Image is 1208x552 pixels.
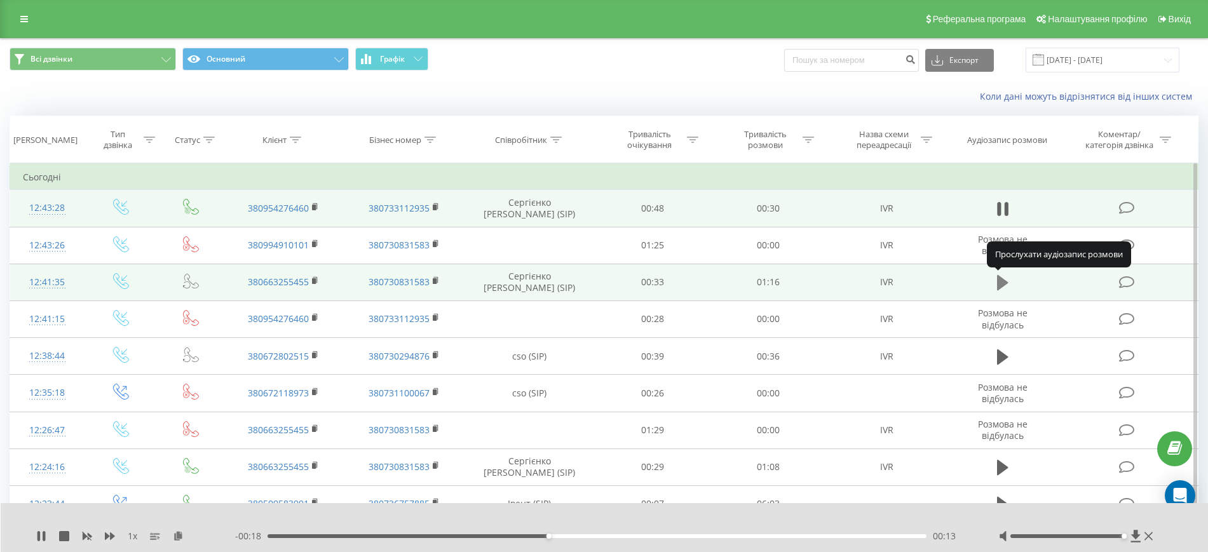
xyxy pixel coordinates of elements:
[23,233,71,258] div: 12:43:26
[827,300,947,337] td: IVR
[248,313,309,325] a: 380954276460
[827,412,947,448] td: IVR
[731,129,799,151] div: Тривалість розмови
[23,270,71,295] div: 12:41:35
[23,380,71,405] div: 12:35:18
[369,424,430,436] a: 380730831583
[595,300,711,337] td: 00:28
[933,14,1026,24] span: Реферальна програма
[355,48,428,71] button: Графік
[465,190,594,227] td: Сергієнко [PERSON_NAME] (SIP)
[827,448,947,485] td: IVR
[978,381,1028,405] span: Розмова не відбулась
[595,190,711,227] td: 00:48
[1122,534,1127,539] div: Accessibility label
[235,530,268,542] span: - 00:18
[967,135,1047,145] div: Аудіозапис розмови
[23,418,71,443] div: 12:26:47
[23,307,71,332] div: 12:41:15
[978,418,1028,441] span: Розмова не відбулась
[23,344,71,368] div: 12:38:44
[248,239,309,251] a: 380994910101
[827,227,947,264] td: IVR
[495,135,547,145] div: Співробітник
[710,264,827,300] td: 01:16
[933,530,956,542] span: 00:13
[465,264,594,300] td: Сергієнко [PERSON_NAME] (SIP)
[23,196,71,220] div: 12:43:28
[248,350,309,362] a: 380672802515
[369,202,430,214] a: 380733112935
[23,455,71,480] div: 12:24:16
[1048,14,1147,24] span: Налаштування профілю
[978,233,1028,257] span: Розмова не відбулась
[925,49,994,72] button: Експорт
[710,227,827,264] td: 00:00
[95,129,140,151] div: Тип дзвінка
[980,90,1198,102] a: Коли дані можуть відрізнятися вiд інших систем
[1165,480,1195,511] div: Open Intercom Messenger
[827,190,947,227] td: IVR
[784,49,919,72] input: Пошук за номером
[31,54,72,64] span: Всі дзвінки
[369,350,430,362] a: 380730294876
[369,239,430,251] a: 380730831583
[1082,129,1157,151] div: Коментар/категорія дзвінка
[465,448,594,485] td: Сергієнко [PERSON_NAME] (SIP)
[827,338,947,375] td: IVR
[465,375,594,412] td: cso (SIP)
[710,300,827,337] td: 00:00
[380,55,405,64] span: Графік
[248,202,309,214] a: 380954276460
[465,485,594,522] td: Івент (SIP)
[248,387,309,399] a: 380672118973
[710,485,827,522] td: 06:03
[369,276,430,288] a: 380730831583
[616,129,684,151] div: Тривалість очікування
[465,338,594,375] td: cso (SIP)
[595,227,711,264] td: 01:25
[23,492,71,516] div: 12:23:44
[248,461,309,473] a: 380663255455
[13,135,78,145] div: [PERSON_NAME]
[175,135,200,145] div: Статус
[710,190,827,227] td: 00:30
[978,307,1028,330] span: Розмова не відбулась
[595,448,711,485] td: 00:29
[1169,14,1191,24] span: Вихід
[710,412,827,448] td: 00:00
[595,375,711,412] td: 00:26
[595,485,711,522] td: 00:07
[369,497,430,509] a: 380736757885
[827,264,947,300] td: IVR
[128,530,137,542] span: 1 x
[546,534,552,539] div: Accessibility label
[248,276,309,288] a: 380663255455
[987,241,1131,267] div: Прослухати аудіозапис розмови
[710,338,827,375] td: 00:36
[182,48,349,71] button: Основний
[369,387,430,399] a: 380731100067
[710,448,827,485] td: 01:08
[369,313,430,325] a: 380733112935
[10,48,176,71] button: Всі дзвінки
[248,424,309,436] a: 380663255455
[369,135,421,145] div: Бізнес номер
[595,338,711,375] td: 00:39
[595,264,711,300] td: 00:33
[369,461,430,473] a: 380730831583
[710,375,827,412] td: 00:00
[595,412,711,448] td: 01:29
[850,129,918,151] div: Назва схеми переадресації
[262,135,287,145] div: Клієнт
[10,165,1198,190] td: Сьогодні
[248,497,309,509] a: 380509583991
